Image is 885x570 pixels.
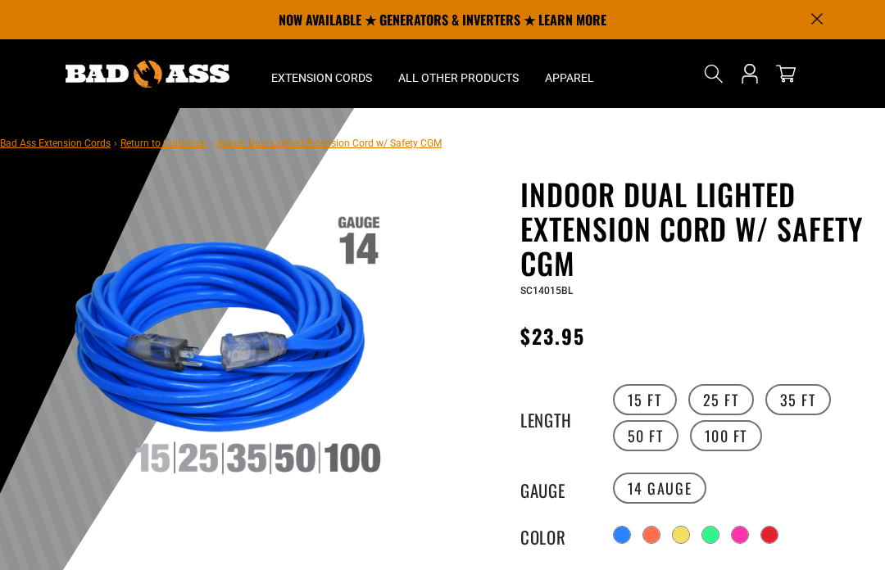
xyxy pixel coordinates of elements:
[211,138,214,149] span: ›
[258,39,385,108] summary: Extension Cords
[114,138,117,149] span: ›
[690,420,763,451] label: 100 FT
[520,177,873,280] h1: Indoor Dual Lighted Extension Cord w/ Safety CGM
[520,407,602,428] legend: Length
[520,285,573,296] span: SC14015BL
[701,61,727,87] summary: Search
[545,70,594,85] span: Apparel
[398,70,519,85] span: All Other Products
[66,61,229,88] img: Bad Ass Extension Cords
[520,477,602,499] legend: Gauge
[520,321,585,351] span: $23.95
[532,39,607,108] summary: Apparel
[271,70,372,85] span: Extension Cords
[613,473,707,504] label: 14 Gauge
[520,524,602,545] legend: Color
[385,39,532,108] summary: All Other Products
[120,138,207,149] a: Return to Collection
[688,384,754,415] label: 25 FT
[613,384,677,415] label: 15 FT
[765,384,831,415] label: 35 FT
[217,138,442,149] span: Indoor Dual Lighted Extension Cord w/ Safety CGM
[613,420,678,451] label: 50 FT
